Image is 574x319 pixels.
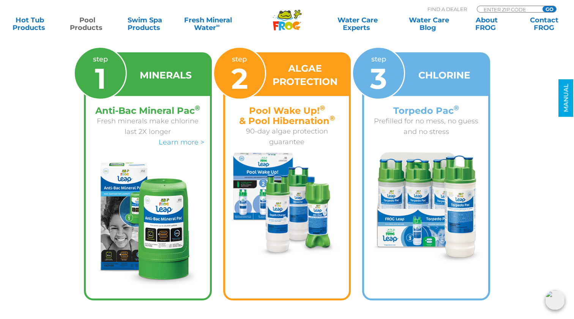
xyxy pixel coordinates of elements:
[427,6,467,13] p: Find A Dealer
[370,105,483,116] h4: Torpedo Pac
[407,16,451,31] a: Water CareBlog
[91,105,204,116] h4: Anti-Bac Mineral Pac
[271,62,340,88] h3: ALGAE PROTECTION
[180,16,236,31] a: Fresh MineralWater∞
[95,61,106,96] span: 1
[231,54,248,93] p: step
[8,16,52,31] a: Hot TubProducts
[96,163,199,289] img: frog-leap-step-1
[321,16,394,31] a: Water CareExperts
[216,22,220,28] sup: ∞
[370,61,387,96] span: 3
[140,69,192,82] h3: MINERALS
[65,16,110,31] a: PoolProducts
[418,69,470,82] h3: CHLORINE
[320,104,325,112] sup: ®
[483,6,534,13] input: Zip Code Form
[231,105,344,126] h4: Pool Wake Up! & Pool Hibernation
[123,16,167,31] a: Swim SpaProducts
[370,116,483,137] p: Prefilled for no mess, no guess and no stress
[91,116,204,137] p: Fresh minerals make chlorine last 2X longer
[545,290,565,310] img: openIcon
[231,126,344,147] p: 90-day algae protection guarantee
[367,152,485,264] img: frog-leap-step-3
[464,16,509,31] a: AboutFROG
[522,16,566,31] a: ContactFROG
[559,79,574,117] a: MANUAL
[225,153,349,258] img: frog-leap-step-2
[195,104,200,112] sup: ®
[93,54,108,93] p: step
[330,114,335,123] sup: ®
[231,61,248,96] span: 2
[454,104,459,112] sup: ®
[370,54,387,93] p: step
[159,138,204,146] a: Learn more >
[542,6,556,12] input: GO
